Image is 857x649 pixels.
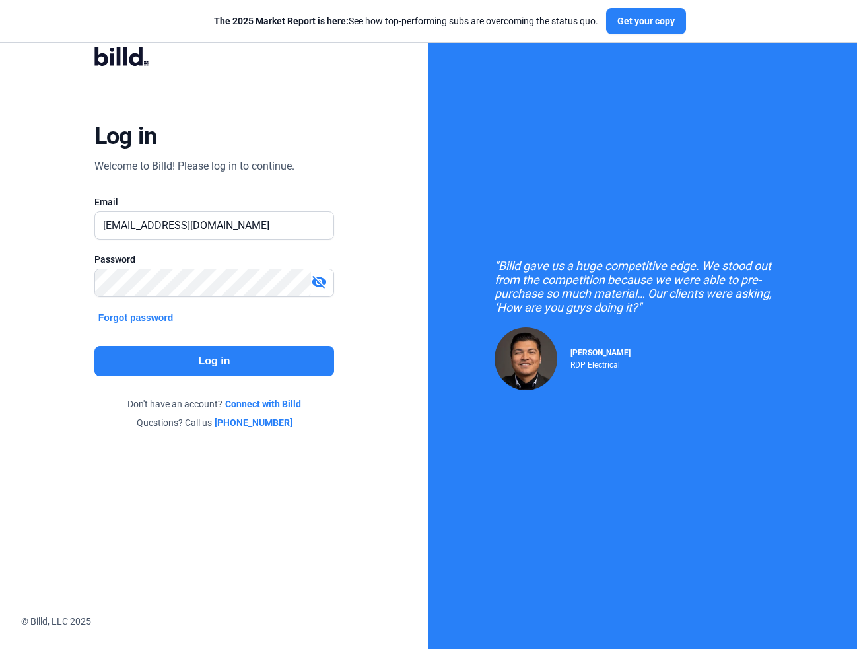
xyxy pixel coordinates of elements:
[214,16,349,26] span: The 2025 Market Report is here:
[225,397,301,411] a: Connect with Billd
[94,416,334,429] div: Questions? Call us
[606,8,686,34] button: Get your copy
[495,327,557,390] img: Raul Pacheco
[94,195,334,209] div: Email
[94,253,334,266] div: Password
[94,158,294,174] div: Welcome to Billd! Please log in to continue.
[94,121,157,151] div: Log in
[94,310,178,325] button: Forgot password
[570,357,631,370] div: RDP Electrical
[94,397,334,411] div: Don't have an account?
[495,259,792,314] div: "Billd gave us a huge competitive edge. We stood out from the competition because we were able to...
[214,15,598,28] div: See how top-performing subs are overcoming the status quo.
[311,274,327,290] mat-icon: visibility_off
[570,348,631,357] span: [PERSON_NAME]
[94,346,334,376] button: Log in
[215,416,292,429] a: [PHONE_NUMBER]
